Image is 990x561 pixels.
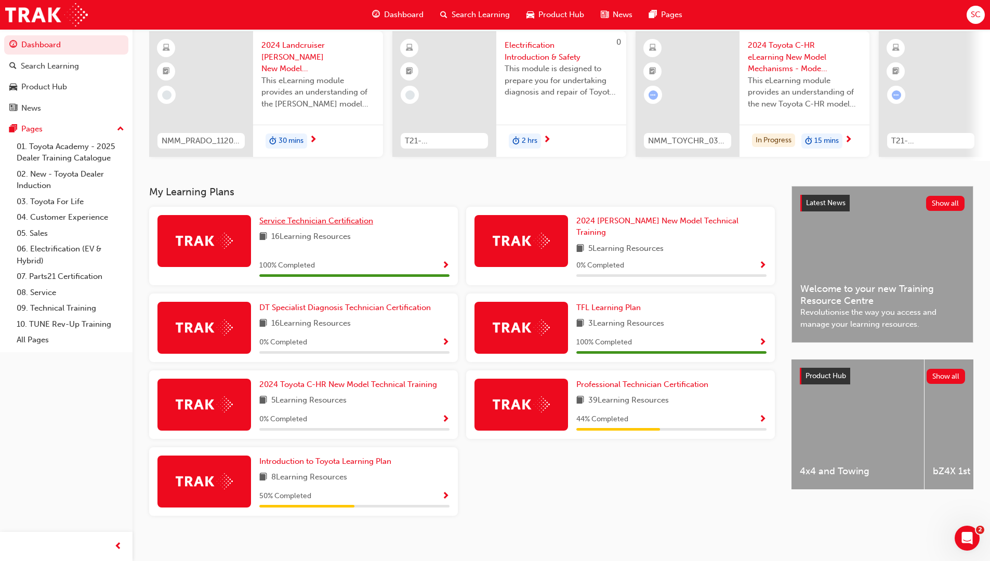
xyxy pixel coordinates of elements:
[442,490,450,503] button: Show Progress
[163,42,170,55] span: learningResourceType_ELEARNING-icon
[805,135,812,148] span: duration-icon
[576,215,767,238] a: 2024 [PERSON_NAME] New Model Technical Training
[588,243,664,256] span: 5 Learning Resources
[12,332,128,348] a: All Pages
[452,9,510,21] span: Search Learning
[9,62,17,71] span: search-icon
[405,135,484,147] span: T21-FOD_HVIS_PREREQ
[176,396,233,412] img: Trak
[613,9,632,21] span: News
[892,90,901,100] span: learningRecordVerb_ATTEMPT-icon
[309,136,317,145] span: next-icon
[5,3,88,26] img: Trak
[4,35,128,55] a: Dashboard
[117,123,124,136] span: up-icon
[649,65,656,78] span: booktick-icon
[518,4,592,25] a: car-iconProduct Hub
[661,9,682,21] span: Pages
[259,394,267,407] span: book-icon
[601,8,609,21] span: news-icon
[440,8,447,21] span: search-icon
[442,492,450,501] span: Show Progress
[526,8,534,21] span: car-icon
[12,194,128,210] a: 03. Toyota For Life
[752,133,795,148] div: In Progress
[9,41,17,50] span: guage-icon
[576,337,632,349] span: 100 % Completed
[405,90,415,100] span: learningRecordVerb_NONE-icon
[522,135,537,147] span: 2 hrs
[12,316,128,332] a: 10. TUNE Rev-Up Training
[259,260,315,272] span: 100 % Completed
[149,186,775,198] h3: My Learning Plans
[759,336,767,349] button: Show Progress
[442,336,450,349] button: Show Progress
[791,359,924,489] a: 4x4 and Towing
[976,526,984,534] span: 2
[9,104,17,113] span: news-icon
[576,380,708,389] span: Professional Technician Certification
[576,394,584,407] span: book-icon
[806,198,846,207] span: Latest News
[114,540,122,553] span: prev-icon
[279,135,303,147] span: 30 mins
[505,39,618,63] span: Electrification Introduction & Safety
[259,471,267,484] span: book-icon
[493,233,550,249] img: Trak
[543,136,551,145] span: next-icon
[971,9,981,21] span: SC
[176,473,233,489] img: Trak
[259,317,267,330] span: book-icon
[576,243,584,256] span: book-icon
[12,209,128,225] a: 04. Customer Experience
[442,338,450,348] span: Show Progress
[372,8,380,21] span: guage-icon
[576,379,712,391] a: Professional Technician Certification
[493,396,550,412] img: Trak
[814,135,839,147] span: 15 mins
[21,81,67,93] div: Product Hub
[648,135,727,147] span: NMM_TOYCHR_032024_MODULE_1
[649,8,657,21] span: pages-icon
[576,260,624,272] span: 0 % Completed
[259,456,395,468] a: Introduction to Toyota Learning Plan
[891,135,970,147] span: T21-PTEL_EF_PRE_EXAM
[649,42,656,55] span: learningResourceType_ELEARNING-icon
[927,369,966,384] button: Show all
[800,465,916,477] span: 4x4 and Towing
[149,31,383,157] a: NMM_PRADO_112024_MODULE_12024 Landcruiser [PERSON_NAME] New Model Mechanisms - Model Outline 1Thi...
[892,65,900,78] span: booktick-icon
[162,135,241,147] span: NMM_PRADO_112024_MODULE_1
[800,368,965,384] a: Product HubShow all
[271,317,351,330] span: 16 Learning Resources
[588,394,669,407] span: 39 Learning Resources
[4,33,128,119] button: DashboardSearch LearningProduct HubNews
[592,4,641,25] a: news-iconNews
[9,83,17,92] span: car-icon
[806,371,846,380] span: Product Hub
[800,195,965,211] a: Latest NewsShow all
[12,285,128,301] a: 08. Service
[512,135,520,148] span: duration-icon
[259,457,391,466] span: Introduction to Toyota Learning Plan
[259,215,377,227] a: Service Technician Certification
[442,261,450,271] span: Show Progress
[162,90,171,100] span: learningRecordVerb_NONE-icon
[259,379,441,391] a: 2024 Toyota C-HR New Model Technical Training
[259,490,311,502] span: 50 % Completed
[21,123,43,135] div: Pages
[505,63,618,98] span: This module is designed to prepare you for undertaking diagnosis and repair of Toyota & Lexus Ele...
[4,119,128,139] button: Pages
[892,42,900,55] span: learningResourceType_ELEARNING-icon
[576,216,738,237] span: 2024 [PERSON_NAME] New Model Technical Training
[259,216,373,225] span: Service Technician Certification
[259,302,435,314] a: DT Specialist Diagnosis Technician Certification
[12,300,128,316] a: 09. Technical Training
[759,415,767,424] span: Show Progress
[269,135,276,148] span: duration-icon
[636,31,869,157] a: NMM_TOYCHR_032024_MODULE_12024 Toyota C-HR eLearning New Model Mechanisms - Model Outline (Module...
[791,186,973,343] a: Latest NewsShow allWelcome to your new Training Resource CentreRevolutionise the way you access a...
[261,75,375,110] span: This eLearning module provides an understanding of the [PERSON_NAME] model line-up and its Katash...
[955,526,980,551] iframe: Intercom live chat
